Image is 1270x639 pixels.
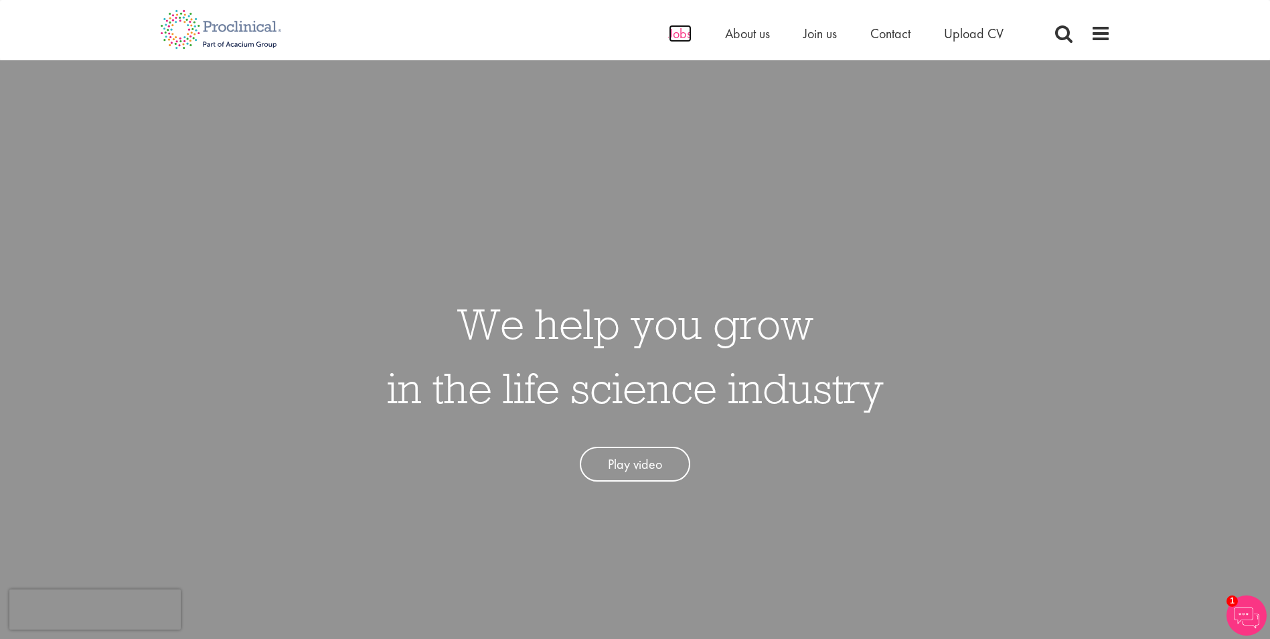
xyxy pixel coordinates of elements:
[870,25,910,42] a: Contact
[725,25,770,42] a: About us
[944,25,1004,42] a: Upload CV
[1226,595,1238,607] span: 1
[580,447,690,482] a: Play video
[387,291,884,420] h1: We help you grow in the life science industry
[803,25,837,42] a: Join us
[1226,595,1267,636] img: Chatbot
[669,25,692,42] a: Jobs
